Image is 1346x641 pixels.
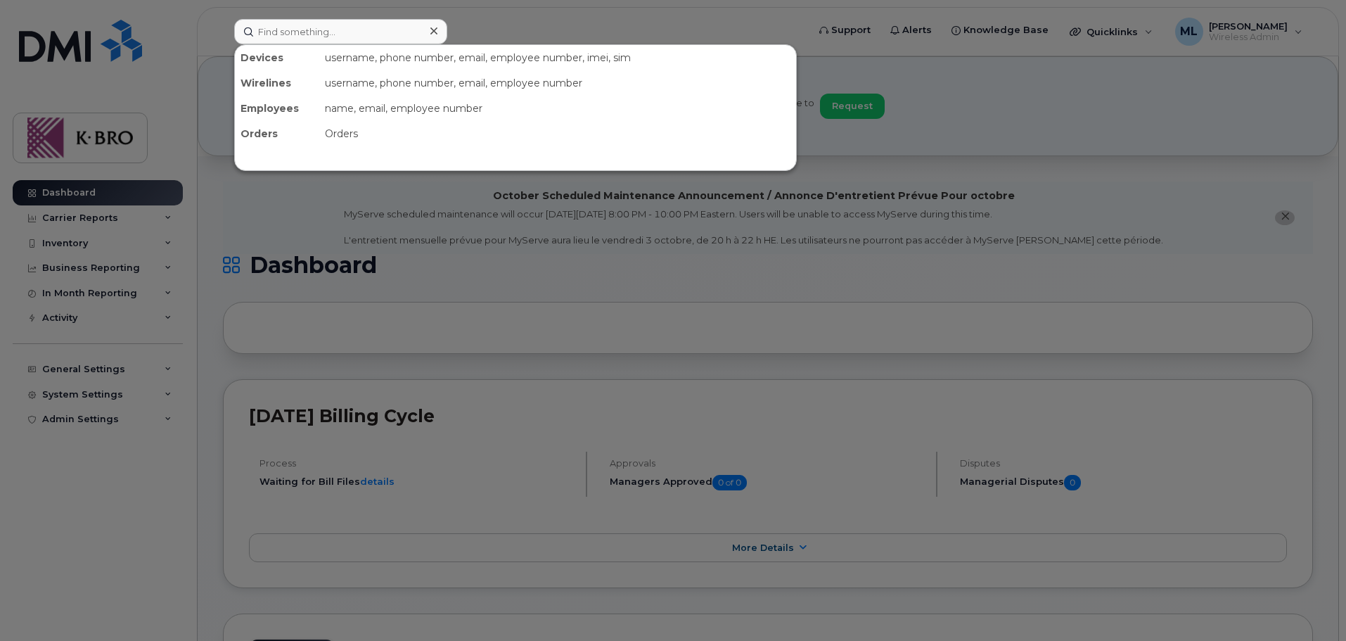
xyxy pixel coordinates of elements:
div: Devices [235,45,319,70]
div: Orders [319,121,796,146]
div: username, phone number, email, employee number, imei, sim [319,45,796,70]
div: Employees [235,96,319,121]
div: Orders [235,121,319,146]
div: Wirelines [235,70,319,96]
div: name, email, employee number [319,96,796,121]
div: username, phone number, email, employee number [319,70,796,96]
